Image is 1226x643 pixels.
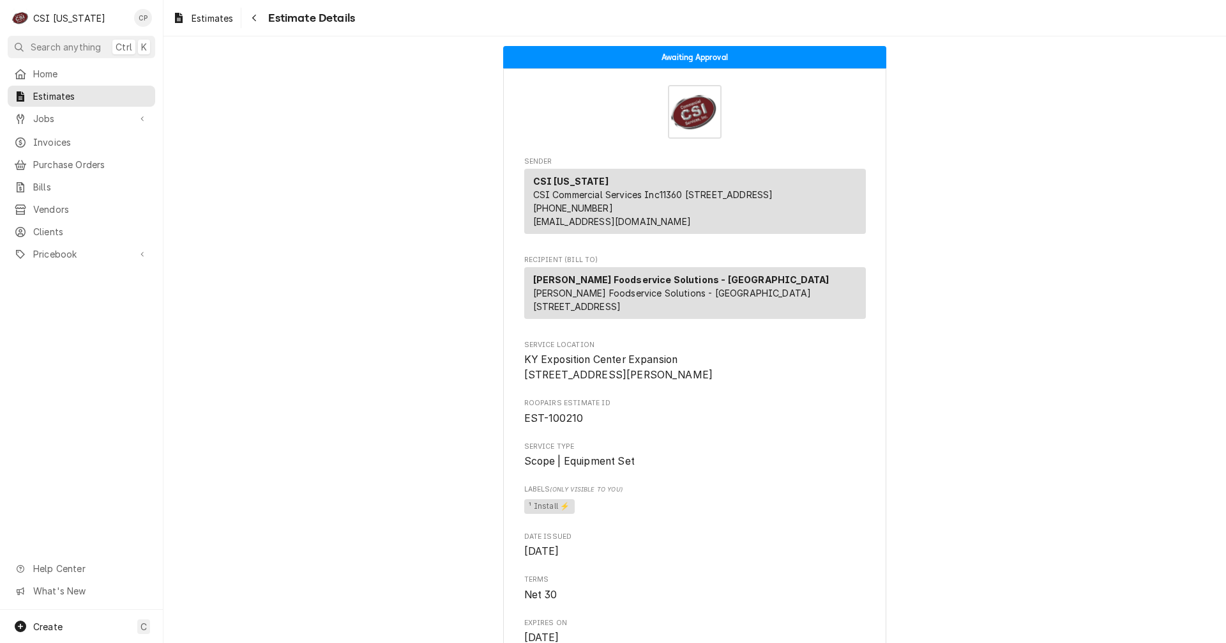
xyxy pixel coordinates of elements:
span: Date Issued [524,532,866,542]
span: Date Issued [524,544,866,559]
span: CSI Commercial Services Inc11360 [STREET_ADDRESS] [533,189,773,200]
div: Estimate Recipient [524,255,866,325]
span: K [141,40,147,54]
a: Go to Jobs [8,108,155,129]
span: Roopairs Estimate ID [524,398,866,408]
span: Vendors [33,203,149,216]
span: Pricebook [33,247,130,261]
button: Search anythingCtrlK [8,36,155,58]
span: Service Type [524,442,866,452]
div: Status [503,46,886,68]
span: Service Location [524,352,866,382]
strong: [PERSON_NAME] Foodservice Solutions - [GEOGRAPHIC_DATA] [533,274,829,285]
div: Sender [524,169,866,234]
a: Purchase Orders [8,154,155,175]
div: Service Location [524,340,866,383]
a: Home [8,63,155,84]
a: Go to Pricebook [8,244,155,265]
span: (Only Visible to You) [550,486,622,493]
a: [EMAIL_ADDRESS][DOMAIN_NAME] [533,216,691,227]
span: Service Type [524,454,866,469]
span: Labels [524,484,866,495]
span: Purchase Orders [33,158,149,171]
img: Logo [668,85,722,139]
span: [PERSON_NAME] Foodservice Solutions - [GEOGRAPHIC_DATA] [STREET_ADDRESS] [533,288,812,312]
span: Recipient (Bill To) [524,255,866,265]
div: CP [134,9,152,27]
div: Sender [524,169,866,239]
span: Roopairs Estimate ID [524,411,866,426]
div: Recipient (Bill To) [524,267,866,324]
span: Invoices [33,136,149,149]
a: Bills [8,176,155,198]
a: Estimates [8,86,155,107]
button: Navigate back [244,8,264,28]
span: Help Center [33,562,148,575]
div: C [11,9,29,27]
span: Search anything [31,40,101,54]
span: Estimates [192,12,233,25]
a: Vendors [8,199,155,220]
span: Bills [33,180,149,194]
a: Go to Help Center [8,558,155,579]
span: Create [33,621,63,632]
span: Terms [524,587,866,603]
span: Estimate Details [264,10,355,27]
span: Clients [33,225,149,238]
span: Terms [524,575,866,585]
span: Ctrl [116,40,132,54]
span: Estimates [33,89,149,103]
a: Go to What's New [8,580,155,601]
div: Roopairs Estimate ID [524,398,866,426]
span: Awaiting Approval [662,53,728,61]
span: Service Location [524,340,866,350]
div: Terms [524,575,866,602]
span: EST-100210 [524,412,584,424]
a: Estimates [167,8,238,29]
span: [object Object] [524,497,866,516]
span: KY Exposition Center Expansion [STREET_ADDRESS][PERSON_NAME] [524,353,713,381]
span: What's New [33,584,148,598]
a: Invoices [8,132,155,153]
div: [object Object] [524,484,866,516]
div: Craig Pierce's Avatar [134,9,152,27]
div: Date Issued [524,532,866,559]
div: CSI [US_STATE] [33,12,105,25]
span: Sender [524,157,866,167]
a: [PHONE_NUMBER] [533,203,613,213]
span: Scope | Equipment Set [524,455,635,467]
div: Recipient (Bill To) [524,267,866,319]
strong: CSI [US_STATE] [533,176,609,187]
div: CSI Kentucky's Avatar [11,9,29,27]
span: Home [33,67,149,81]
a: Clients [8,221,155,242]
span: Jobs [33,112,130,125]
span: ¹ Install ⚡️ [524,499,575,515]
div: Estimate Sender [524,157,866,240]
span: C [140,620,147,633]
span: [DATE] [524,545,559,557]
span: Net 30 [524,589,557,601]
span: Expires On [524,618,866,628]
div: Service Type [524,442,866,469]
